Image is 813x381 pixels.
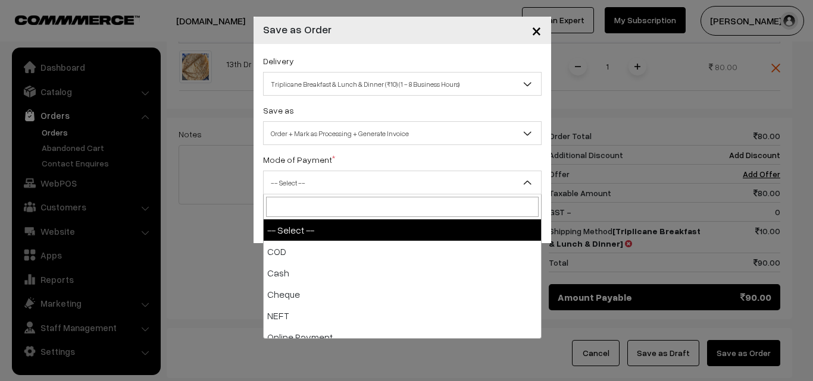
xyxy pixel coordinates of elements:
li: COD [264,241,541,262]
li: Cash [264,262,541,284]
span: Order + Mark as Processing + Generate Invoice [264,123,541,144]
label: Mode of Payment [263,153,335,166]
span: -- Select -- [263,171,542,194]
li: -- Select -- [264,219,541,241]
span: Order + Mark as Processing + Generate Invoice [263,121,542,145]
span: Triplicane Breakfast & Lunch & Dinner (₹10) (1 - 8 Business Hours) [264,74,541,95]
h4: Save as Order [263,21,332,37]
button: Close [522,12,551,49]
label: Delivery [263,55,294,67]
label: Save as [263,104,294,116]
span: -- Select -- [264,172,541,193]
li: Cheque [264,284,541,305]
li: Online Payment [264,326,541,348]
span: Triplicane Breakfast & Lunch & Dinner (₹10) (1 - 8 Business Hours) [263,72,542,96]
span: × [531,19,542,41]
li: NEFT [264,305,541,326]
